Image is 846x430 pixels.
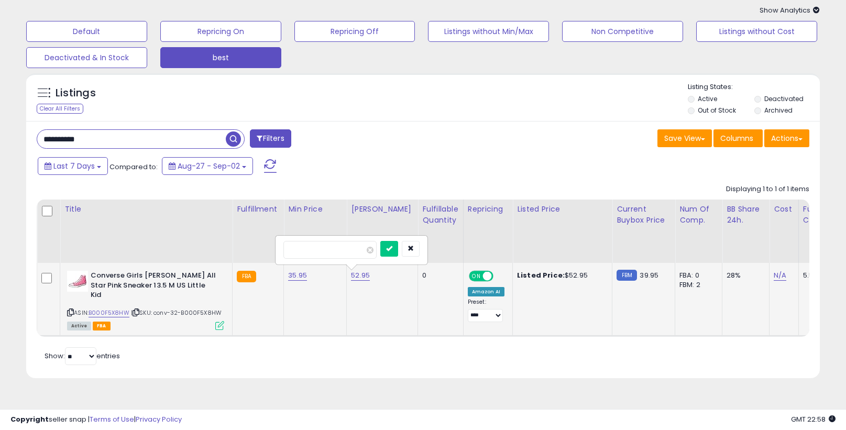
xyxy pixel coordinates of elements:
[679,271,714,280] div: FBA: 0
[760,5,820,15] span: Show Analytics
[37,104,83,114] div: Clear All Filters
[67,271,88,292] img: 41s7QzzkTZL._SL40_.jpg
[470,272,483,281] span: ON
[791,414,836,424] span: 2025-09-12 22:58 GMT
[698,94,717,103] label: Active
[91,271,218,303] b: Converse Girls [PERSON_NAME] All Star Pink Sneaker 13.5 M US Little Kid
[64,204,228,215] div: Title
[288,270,307,281] a: 35.95
[764,106,793,115] label: Archived
[562,21,683,42] button: Non Competitive
[10,415,182,425] div: seller snap | |
[56,86,96,101] h5: Listings
[53,161,95,171] span: Last 7 Days
[617,204,671,226] div: Current Buybox Price
[727,204,765,226] div: BB Share 24h.
[517,270,565,280] b: Listed Price:
[468,299,504,322] div: Preset:
[26,47,147,68] button: Deactivated & In Stock
[696,21,817,42] button: Listings without Cost
[803,271,840,280] div: 5.52
[10,414,49,424] strong: Copyright
[774,270,786,281] a: N/A
[764,94,804,103] label: Deactivated
[237,204,279,215] div: Fulfillment
[698,106,736,115] label: Out of Stock
[774,204,794,215] div: Cost
[160,21,281,42] button: Repricing On
[679,204,718,226] div: Num of Comp.
[294,21,415,42] button: Repricing Off
[422,204,458,226] div: Fulfillable Quantity
[727,271,761,280] div: 28%
[351,204,413,215] div: [PERSON_NAME]
[468,204,508,215] div: Repricing
[640,270,658,280] span: 39.95
[764,129,809,147] button: Actions
[89,308,129,317] a: B000F5X8HW
[109,162,158,172] span: Compared to:
[517,271,604,280] div: $52.95
[237,271,256,282] small: FBA
[491,272,508,281] span: OFF
[288,204,342,215] div: Min Price
[803,204,843,226] div: Fulfillment Cost
[45,351,120,361] span: Show: entries
[250,129,291,148] button: Filters
[679,280,714,290] div: FBM: 2
[67,271,224,329] div: ASIN:
[67,322,91,330] span: All listings currently available for purchase on Amazon
[428,21,549,42] button: Listings without Min/Max
[38,157,108,175] button: Last 7 Days
[468,287,504,296] div: Amazon AI
[93,322,111,330] span: FBA
[26,21,147,42] button: Default
[720,133,753,144] span: Columns
[131,308,222,317] span: | SKU: conv-32-B000F5X8HW
[617,270,637,281] small: FBM
[178,161,240,171] span: Aug-27 - Sep-02
[162,157,253,175] button: Aug-27 - Sep-02
[713,129,763,147] button: Columns
[688,82,820,92] p: Listing States:
[726,184,809,194] div: Displaying 1 to 1 of 1 items
[657,129,712,147] button: Save View
[517,204,608,215] div: Listed Price
[351,270,370,281] a: 52.95
[90,414,134,424] a: Terms of Use
[422,271,455,280] div: 0
[136,414,182,424] a: Privacy Policy
[160,47,281,68] button: best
